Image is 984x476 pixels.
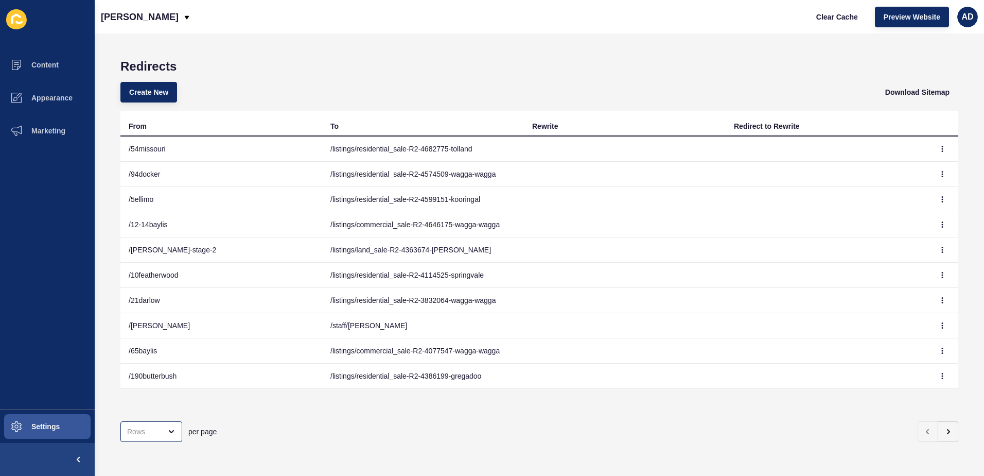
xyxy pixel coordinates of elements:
td: /5ellimo [120,187,322,212]
td: /listings/residential_sale-R2-4114525-springvale [322,263,524,288]
td: /65baylis [120,338,322,364]
div: Rewrite [532,121,558,131]
span: Preview Website [884,12,940,22]
td: /listings/residential_sale-R2-3832064-wagga-wagga [322,288,524,313]
td: /94docker [120,162,322,187]
span: Download Sitemap [885,87,950,97]
td: /listings/residential_sale-R2-4386199-gregadoo [322,364,524,389]
span: Clear Cache [816,12,858,22]
td: /listings/commercial_sale-R2-4077547-wagga-wagga [322,338,524,364]
td: /12-14baylis [120,212,322,237]
td: /listings/residential_sale-R2-4574509-wagga-wagga [322,162,524,187]
td: /staff/[PERSON_NAME] [322,313,524,338]
button: Download Sitemap [876,82,958,103]
div: Redirect to Rewrite [734,121,800,131]
td: /21darlow [120,288,322,313]
span: Create New [129,87,168,97]
div: From [129,121,147,131]
td: /[PERSON_NAME] [120,313,322,338]
td: /190butterbush [120,364,322,389]
td: /10featherwood [120,263,322,288]
span: per page [188,427,217,437]
button: Create New [120,82,177,103]
button: Preview Website [875,7,949,27]
p: [PERSON_NAME] [101,4,179,30]
span: AD [961,12,973,22]
div: To [330,121,339,131]
h1: Redirects [120,59,958,74]
td: /[PERSON_NAME]-stage-2 [120,237,322,263]
div: open menu [120,421,182,442]
td: /listings/land_sale-R2-4363674-[PERSON_NAME] [322,237,524,263]
td: /listings/residential_sale-R2-4682775-tolland [322,137,524,162]
button: Clear Cache [807,7,867,27]
td: /listings/commercial_sale-R2-4646175-wagga-wagga [322,212,524,237]
td: /54missouri [120,137,322,162]
td: /listings/residential_sale-R2-4599151-kooringal [322,187,524,212]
